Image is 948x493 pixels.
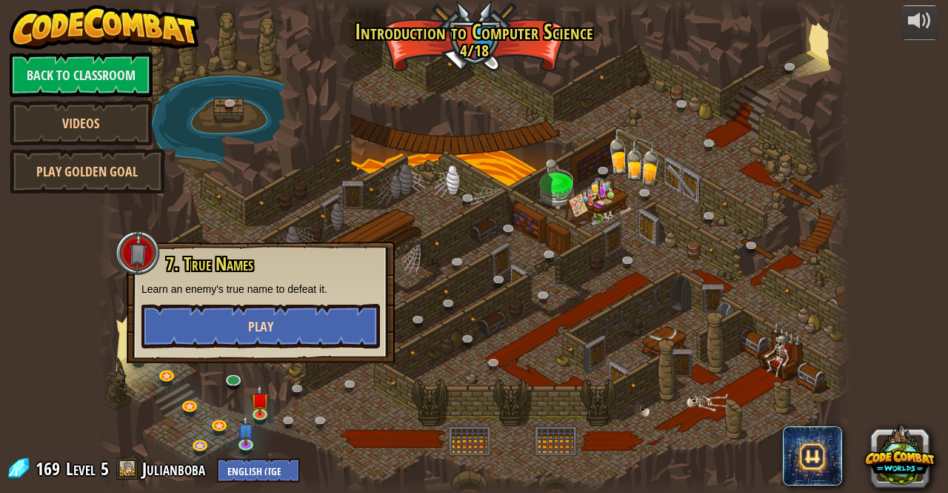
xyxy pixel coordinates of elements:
[248,317,273,336] span: Play
[237,415,255,446] img: level-banner-unstarted-subscriber.png
[10,5,199,50] img: CodeCombat - Learn how to code by playing a game
[36,457,64,480] span: 169
[101,457,109,480] span: 5
[10,149,165,193] a: Play Golden Goal
[10,53,153,97] a: Back to Classroom
[141,282,380,297] p: Learn an enemy's true name to defeat it.
[142,457,210,480] a: Julianboba
[166,251,253,277] span: 7. True Names
[901,5,938,40] button: Adjust volume
[66,457,96,481] span: Level
[251,384,269,415] img: level-banner-unstarted.png
[141,304,380,348] button: Play
[10,101,153,145] a: Videos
